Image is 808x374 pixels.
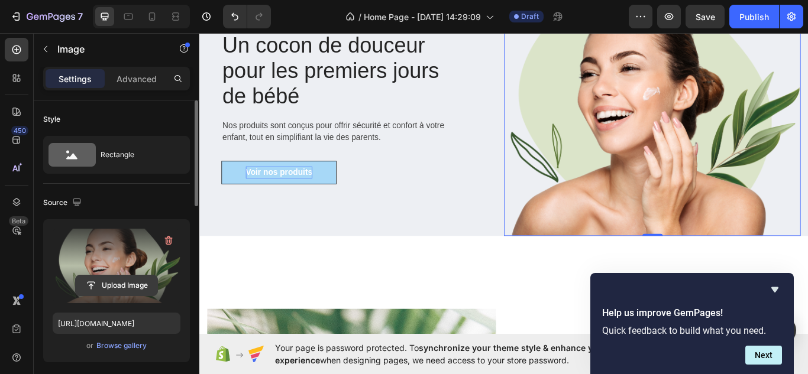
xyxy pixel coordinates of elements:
div: 450 [11,126,28,135]
div: Publish [739,11,769,23]
div: Browse gallery [96,340,147,351]
span: Home Page - [DATE] 14:29:09 [364,11,481,23]
h2: Help us improve GemPages! [602,306,782,320]
div: Help us improve GemPages! [602,282,782,365]
span: synchronize your theme style & enhance your experience [275,343,607,365]
div: Rectangle [101,141,173,168]
input: https://example.com/image.jpg [53,313,180,334]
button: Upload Image [75,275,158,296]
button: Next question [745,346,782,365]
p: Advanced [117,73,157,85]
div: Beta [9,216,28,226]
button: Browse gallery [96,340,147,352]
iframe: Design area [199,30,808,337]
span: or [86,339,93,353]
button: 7 [5,5,88,28]
p: Settings [59,73,92,85]
p: Quick feedback to build what you need. [602,325,782,336]
div: Source [43,195,84,211]
span: Draft [521,11,539,22]
div: Style [43,114,60,125]
span: Save [696,12,715,22]
span: Your page is password protected. To when designing pages, we need access to your store password. [275,342,653,366]
p: Image [57,42,158,56]
p: 7 [77,9,83,24]
button: Publish [729,5,779,28]
button: Save [686,5,725,28]
span: / [358,11,361,23]
div: Undo/Redo [223,5,271,28]
button: Hide survey [768,282,782,297]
